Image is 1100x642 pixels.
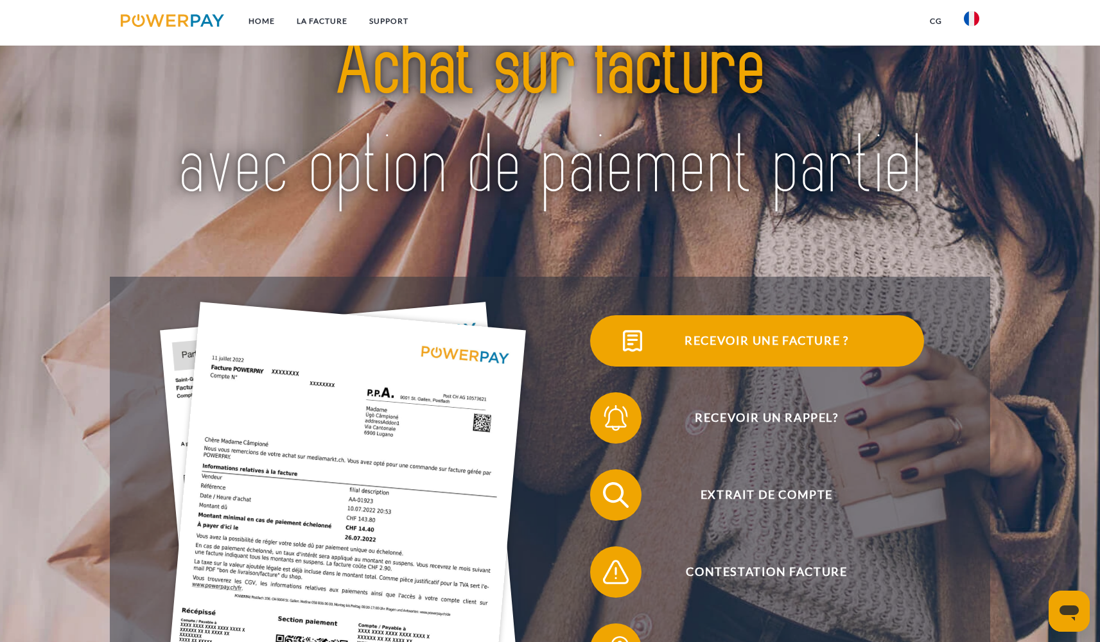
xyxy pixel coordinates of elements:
img: qb_bill.svg [616,325,649,357]
img: fr [964,11,979,26]
a: LA FACTURE [286,10,358,33]
button: Recevoir une facture ? [590,315,924,367]
span: Recevoir un rappel? [609,392,924,444]
span: Recevoir une facture ? [609,315,924,367]
img: qb_warning.svg [600,556,632,588]
a: Support [358,10,419,33]
img: qb_bell.svg [600,402,632,434]
button: Contestation Facture [590,546,924,598]
span: Contestation Facture [609,546,924,598]
img: qb_search.svg [600,479,632,511]
button: Recevoir un rappel? [590,392,924,444]
iframe: Bouton de lancement de la fenêtre de messagerie [1049,591,1090,632]
button: Extrait de compte [590,469,924,521]
img: logo-powerpay.svg [121,14,224,27]
span: Extrait de compte [609,469,924,521]
a: CG [919,10,953,33]
a: Home [238,10,286,33]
